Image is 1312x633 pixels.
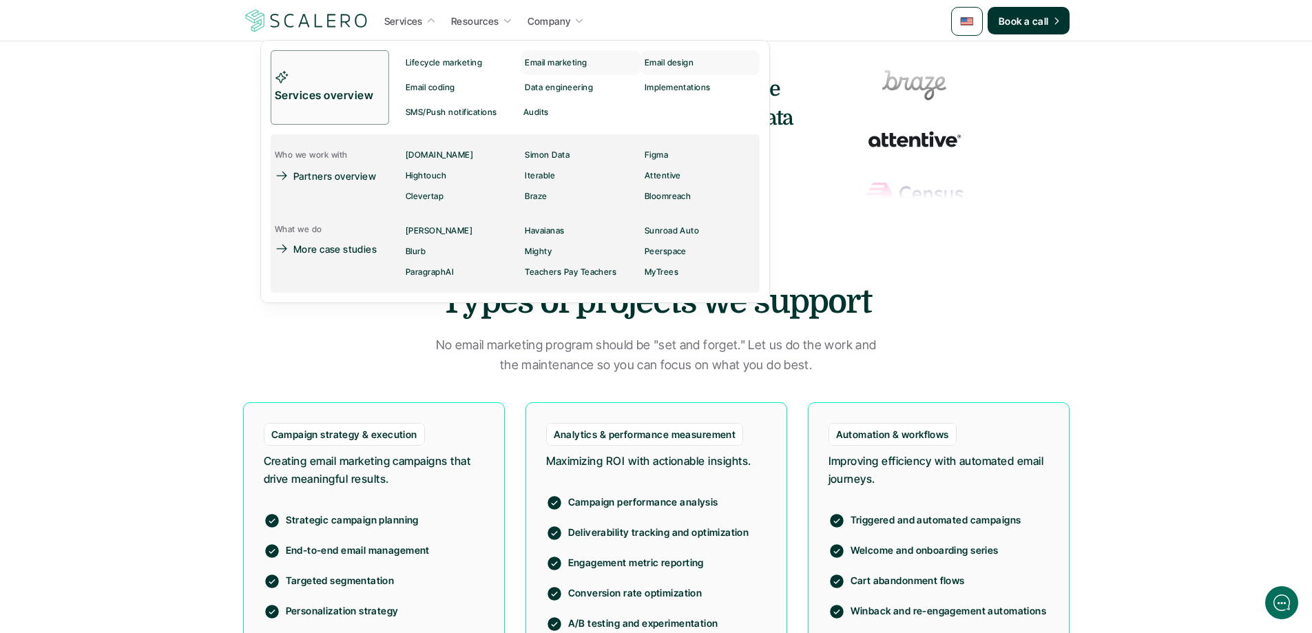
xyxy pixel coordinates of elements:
[554,427,736,442] p: Analytics & performance measurement
[960,14,974,28] img: 🇺🇸
[402,220,521,241] a: [PERSON_NAME]
[999,14,1049,28] p: Book a call
[286,573,484,588] p: Targeted segmentation
[546,453,767,470] p: Maximizing ROI with actionable insights.
[525,191,547,201] p: Braze
[521,186,640,207] a: Braze
[402,50,521,75] a: Lifecycle marketing
[402,75,521,100] a: Email coding
[568,555,767,570] p: Engagement metric reporting
[521,241,640,262] a: Mighty
[644,191,691,201] p: Bloomreach
[406,191,444,201] p: Clevertap
[988,7,1070,34] a: Book a call
[525,83,593,92] p: Data engineering
[640,75,759,100] a: Implementations
[21,67,255,89] h1: Hi! Welcome to [GEOGRAPHIC_DATA].
[406,267,454,277] p: ParagraphAI
[525,267,616,277] p: Teachers Pay Teachers
[836,427,949,442] p: Automation & workflows
[519,100,637,125] a: Audits
[406,171,446,180] p: Hightouch
[640,186,759,207] a: Bloomreach
[89,191,165,202] span: New conversation
[644,226,699,236] p: Sunroad Auto
[640,145,759,165] a: Figma
[523,107,549,117] p: Audits
[115,481,174,490] span: We run on Gist
[851,512,1049,527] p: Triggered and automated campaigns
[528,14,571,28] p: Company
[271,50,389,125] a: Services overview
[451,14,499,28] p: Resources
[644,247,686,256] p: Peerspace
[568,585,767,600] p: Conversion rate optimization
[21,183,254,210] button: New conversation
[521,75,640,100] a: Data engineering
[829,453,1049,488] p: Improving efficiency with automated email journeys.
[640,220,759,241] a: Sunroad Auto
[271,238,389,259] a: More case studies
[406,226,472,236] p: [PERSON_NAME]
[521,145,640,165] a: Simon Data
[402,100,519,125] a: SMS/Push notifications
[286,543,484,557] p: End-to-end email management
[275,225,322,234] p: What we do
[243,8,370,34] img: Scalero company logotype
[275,150,348,160] p: Who we work with
[525,171,555,180] p: Iterable
[568,616,767,630] p: A/B testing and experimentation
[406,83,455,92] p: Email coding
[406,150,473,160] p: [DOMAIN_NAME]
[568,495,767,509] p: Campaign performance analysis
[525,226,564,236] p: Havaianas
[402,262,521,282] a: ParagraphAI
[640,262,759,282] a: MyTrees
[525,150,570,160] p: Simon Data
[293,242,377,256] p: More case studies
[640,165,759,186] a: Attentive
[293,169,376,183] p: Partners overview
[433,335,880,375] p: No email marketing program should be "set and forget." Let us do the work and the maintenance so ...
[644,171,680,180] p: Attentive
[384,14,423,28] p: Services
[271,427,417,442] p: Campaign strategy & execution
[402,241,521,262] a: Blurb
[640,241,759,262] a: Peerspace
[519,74,794,161] h4: We work with top lifecycle marketing and customer data platform software
[851,543,1049,557] p: Welcome and onboarding series
[402,145,521,165] a: [DOMAIN_NAME]
[406,107,497,117] p: SMS/Push notifications
[644,83,710,92] p: Implementations
[521,220,640,241] a: Havaianas
[243,8,370,33] a: Scalero company logotype
[275,87,377,105] p: Services overview
[644,267,678,277] p: MyTrees
[525,58,587,68] p: Email marketing
[406,247,426,256] p: Blurb
[271,165,384,186] a: Partners overview
[264,453,484,488] p: Creating email marketing campaigns that drive meaningful results.
[521,50,640,75] a: Email marketing
[406,58,482,68] p: Lifecycle marketing
[851,573,1049,588] p: Cart abandonment flows
[640,50,759,75] a: Email design
[644,58,694,68] p: Email design
[525,247,552,256] p: Mighty
[1265,586,1298,619] iframe: gist-messenger-bubble-iframe
[644,150,667,160] p: Figma
[521,165,640,186] a: Iterable
[521,262,640,282] a: Teachers Pay Teachers
[286,512,484,527] p: Strategic campaign planning
[286,603,484,618] p: Personalization strategy
[402,186,521,207] a: Clevertap
[21,92,255,158] h2: Let us know if we can help with lifecycle marketing.
[851,603,1049,618] p: Winback and re-engagement automations
[568,525,767,539] p: Deliverability tracking and optimization
[402,165,521,186] a: Hightouch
